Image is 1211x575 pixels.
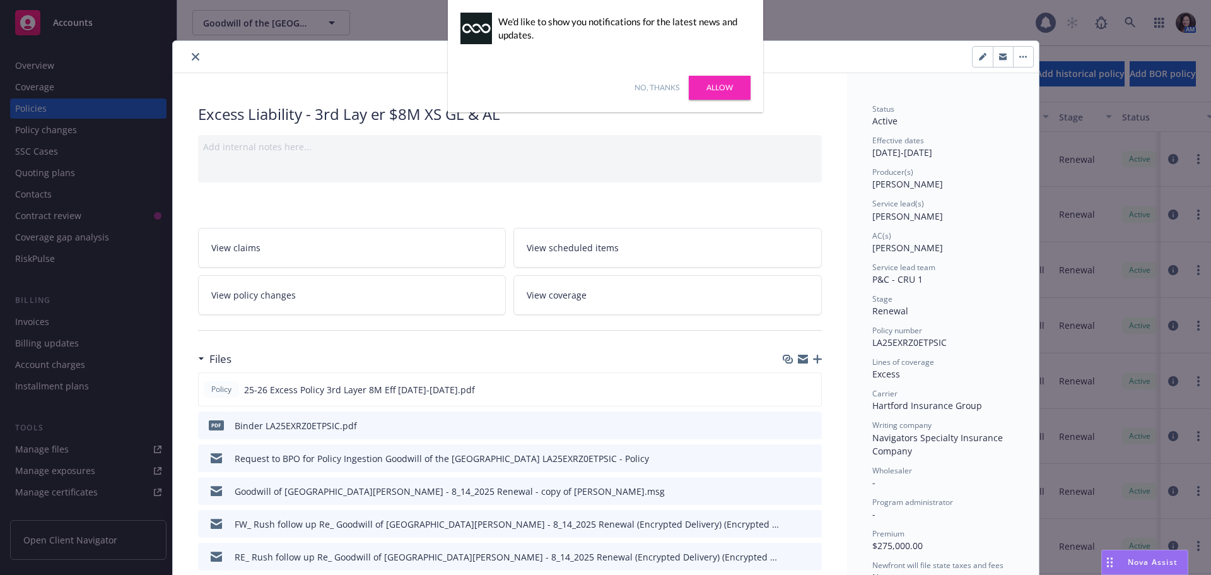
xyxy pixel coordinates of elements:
[785,383,795,396] button: download file
[198,351,231,367] div: Files
[872,262,935,273] span: Service lead team
[198,275,506,315] a: View policy changes
[785,452,795,465] button: download file
[211,241,260,254] span: View claims
[785,485,795,498] button: download file
[872,357,934,367] span: Lines of coverage
[872,420,932,430] span: Writing company
[235,485,665,498] div: Goodwill of [GEOGRAPHIC_DATA][PERSON_NAME] - 8_14_2025 Renewal - copy of [PERSON_NAME].msg
[872,336,947,348] span: LA25EXRZ0ETPSIC
[805,383,816,396] button: preview file
[235,550,780,564] div: RE_ Rush follow up Re_ Goodwill of [GEOGRAPHIC_DATA][PERSON_NAME] - 8_14_2025 Renewal (Encrypted ...
[872,230,891,241] span: AC(s)
[1102,550,1118,574] div: Drag to move
[805,419,817,432] button: preview file
[635,82,679,93] a: No, thanks
[872,400,982,412] span: Hartford Insurance Group
[527,288,587,302] span: View coverage
[244,383,475,396] span: 25-26 Excess Policy 3rd Layer 8M Eff [DATE]-[DATE].pdf
[805,452,817,465] button: preview file
[785,550,795,564] button: download file
[872,115,898,127] span: Active
[235,518,780,531] div: FW_ Rush follow up Re_ Goodwill of [GEOGRAPHIC_DATA][PERSON_NAME] - 8_14_2025 Renewal (Encrypted ...
[872,528,904,539] span: Premium
[203,140,817,153] div: Add internal notes here...
[872,167,913,177] span: Producer(s)
[872,477,875,489] span: -
[785,518,795,531] button: download file
[872,497,953,507] span: Program administrator
[235,452,649,465] div: Request to BPO for Policy Ingestion Goodwill of the [GEOGRAPHIC_DATA] LA25EXRZ0ETPSIC - Policy
[872,135,1014,159] div: [DATE] - [DATE]
[872,293,892,304] span: Stage
[1128,557,1178,567] span: Nova Assist
[198,104,822,125] div: Excess Liability - 3rd Lay er $8M XS GL & AL
[209,420,224,430] span: pdf
[872,178,943,190] span: [PERSON_NAME]
[689,76,751,100] a: Allow
[872,465,912,476] span: Wholesaler
[235,419,357,432] div: Binder LA25EXRZ0ETPSIC.pdf
[805,485,817,498] button: preview file
[872,135,924,146] span: Effective dates
[1101,550,1188,575] button: Nova Assist
[872,104,894,114] span: Status
[872,273,923,285] span: P&C - CRU 1
[785,419,795,432] button: download file
[872,560,1003,571] span: Newfront will file state taxes and fees
[872,388,898,399] span: Carrier
[872,198,924,209] span: Service lead(s)
[805,550,817,564] button: preview file
[188,49,203,64] button: close
[209,351,231,367] h3: Files
[211,288,296,302] span: View policy changes
[198,228,506,268] a: View claims
[498,15,744,42] div: We'd like to show you notifications for the latest news and updates.
[872,432,1005,457] span: Navigators Specialty Insurance Company
[872,508,875,520] span: -
[527,241,619,254] span: View scheduled items
[872,210,943,222] span: [PERSON_NAME]
[513,228,822,268] a: View scheduled items
[872,242,943,254] span: [PERSON_NAME]
[872,540,923,552] span: $275,000.00
[513,275,822,315] a: View coverage
[872,325,922,336] span: Policy number
[872,305,908,317] span: Renewal
[872,368,900,380] span: Excess
[805,518,817,531] button: preview file
[209,384,234,395] span: Policy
